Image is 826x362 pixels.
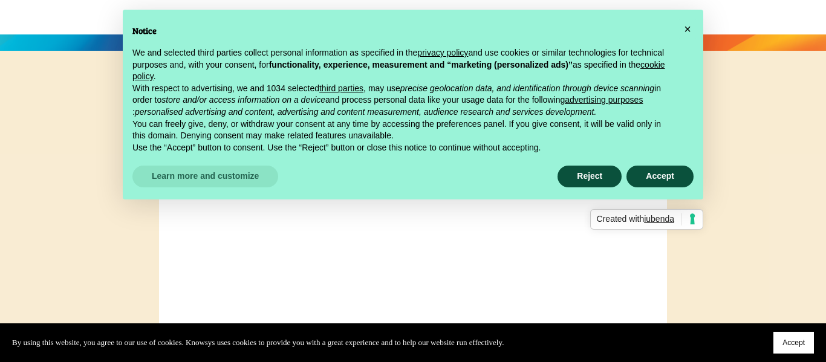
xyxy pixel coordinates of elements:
button: advertising purposes [565,94,643,106]
a: privacy policy [417,48,468,57]
p: By using this website, you agree to our use of cookies. Knowsys uses cookies to provide you with ... [12,336,504,349]
strong: functionality, experience, measurement and “marketing (personalized ads)” [269,60,573,69]
em: personalised advertising and content, advertising and content measurement, audience research and ... [135,107,596,117]
span: Accept [782,338,805,347]
button: Accept [626,166,694,187]
button: Learn more and customize [132,166,278,187]
p: We and selected third parties collect personal information as specified in the and use cookies or... [132,47,674,83]
a: Created withiubenda [590,209,703,230]
em: store and/or access information on a device [161,95,325,105]
p: With respect to advertising, we and 1034 selected , may use in order to and process personal data... [132,83,674,118]
button: Reject [558,166,622,187]
span: × [684,22,691,36]
a: cookie policy [132,60,665,82]
p: Use the “Accept” button to consent. Use the “Reject” button or close this notice to continue with... [132,142,674,154]
button: third parties [319,83,363,95]
p: You can freely give, deny, or withdraw your consent at any time by accessing the preferences pane... [132,118,674,142]
span: Created with [597,213,682,225]
em: precise geolocation data, and identification through device scanning [400,83,654,93]
h2: Notice [132,24,674,37]
span: iubenda [644,214,674,224]
button: Accept [773,332,814,354]
button: Close this notice [678,19,697,39]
